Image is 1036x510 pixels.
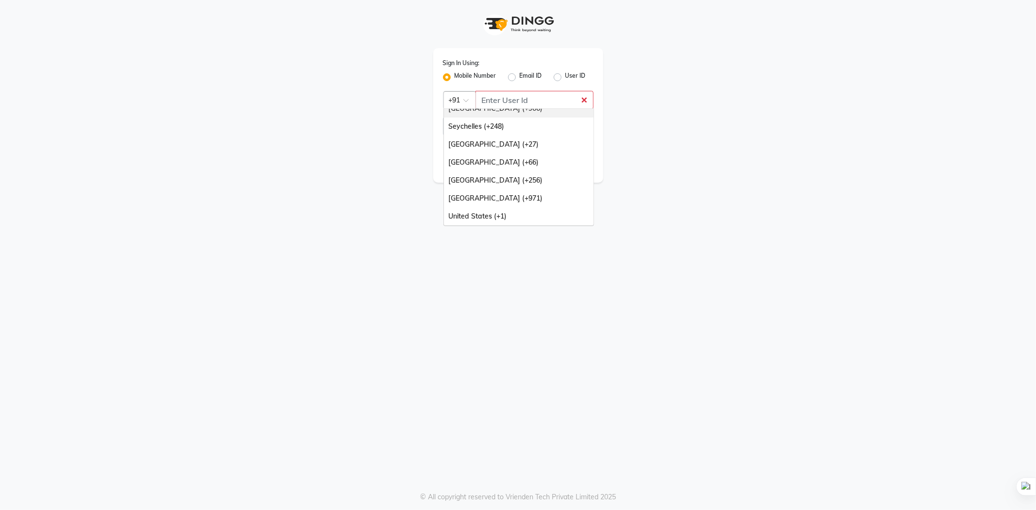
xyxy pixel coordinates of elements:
[444,171,594,189] div: [GEOGRAPHIC_DATA] (+256)
[443,117,572,136] input: Username
[444,136,594,153] div: [GEOGRAPHIC_DATA] (+27)
[444,189,594,207] div: [GEOGRAPHIC_DATA] (+971)
[444,207,594,225] div: United States (+1)
[455,71,496,83] label: Mobile Number
[479,10,557,38] img: logo1.svg
[520,71,542,83] label: Email ID
[565,71,586,83] label: User ID
[444,153,594,171] div: [GEOGRAPHIC_DATA] (+66)
[443,59,480,68] label: Sign In Using:
[443,108,594,226] ng-dropdown-panel: Options list
[444,118,594,136] div: Seychelles (+248)
[476,91,594,109] input: Username
[444,100,594,118] div: [GEOGRAPHIC_DATA] (+966)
